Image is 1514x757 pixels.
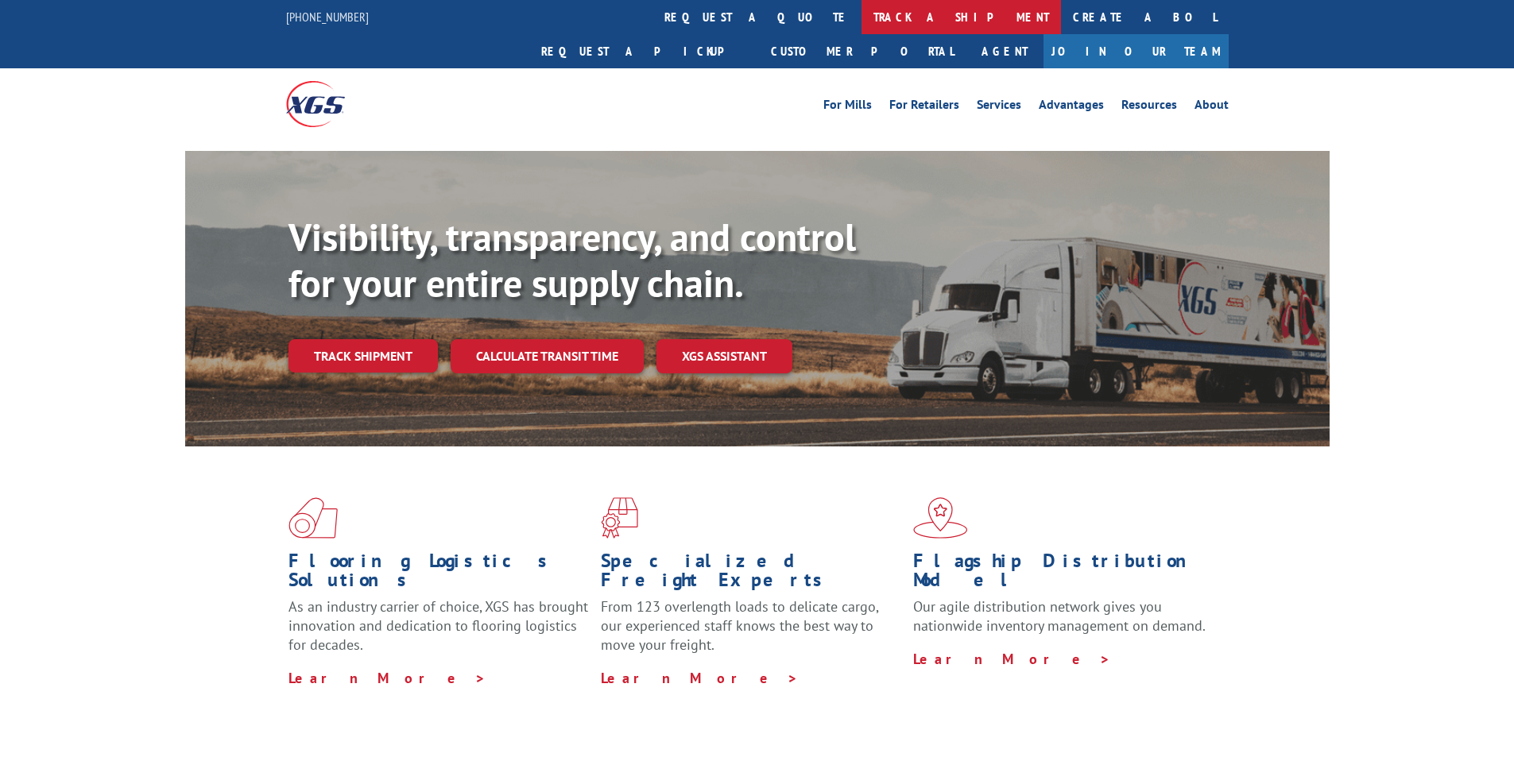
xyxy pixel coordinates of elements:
[286,9,369,25] a: [PHONE_NUMBER]
[288,212,856,307] b: Visibility, transparency, and control for your entire supply chain.
[601,551,901,597] h1: Specialized Freight Experts
[823,98,872,116] a: For Mills
[1039,98,1104,116] a: Advantages
[288,597,588,654] span: As an industry carrier of choice, XGS has brought innovation and dedication to flooring logistics...
[288,669,486,687] a: Learn More >
[601,669,799,687] a: Learn More >
[913,650,1111,668] a: Learn More >
[529,34,759,68] a: Request a pickup
[1121,98,1177,116] a: Resources
[913,497,968,539] img: xgs-icon-flagship-distribution-model-red
[1044,34,1229,68] a: Join Our Team
[656,339,792,373] a: XGS ASSISTANT
[913,551,1214,597] h1: Flagship Distribution Model
[889,98,959,116] a: For Retailers
[601,497,638,539] img: xgs-icon-focused-on-flooring-red
[601,597,901,668] p: From 123 overlength loads to delicate cargo, our experienced staff knows the best way to move you...
[977,98,1021,116] a: Services
[966,34,1044,68] a: Agent
[913,597,1206,635] span: Our agile distribution network gives you nationwide inventory management on demand.
[288,339,438,373] a: Track shipment
[451,339,644,373] a: Calculate transit time
[288,551,589,597] h1: Flooring Logistics Solutions
[759,34,966,68] a: Customer Portal
[1195,98,1229,116] a: About
[288,497,338,539] img: xgs-icon-total-supply-chain-intelligence-red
